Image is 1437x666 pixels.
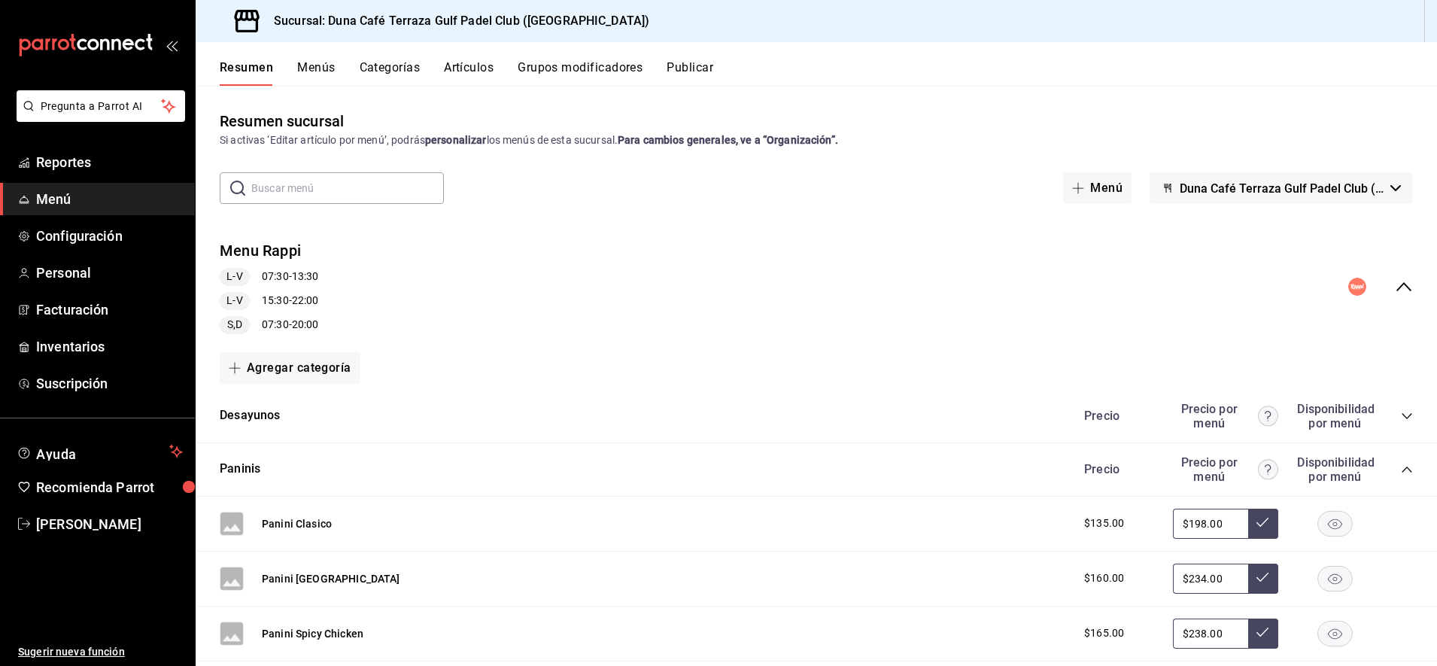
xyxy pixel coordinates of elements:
[251,173,444,203] input: Buscar menú
[221,317,248,333] span: S,D
[36,152,183,172] span: Reportes
[220,316,318,334] div: 07:30 - 20:00
[1173,509,1248,539] input: Sin ajuste
[360,60,421,86] button: Categorías
[220,60,273,86] button: Resumen
[262,571,400,586] button: Panini [GEOGRAPHIC_DATA]
[1069,409,1165,423] div: Precio
[220,240,301,262] button: Menu Rappi
[444,60,494,86] button: Artículos
[220,352,360,384] button: Agregar categoría
[220,293,248,309] span: L-V
[1069,462,1165,476] div: Precio
[667,60,713,86] button: Publicar
[518,60,643,86] button: Grupos modificadores
[36,300,183,320] span: Facturación
[220,292,318,310] div: 15:30 - 22:00
[1401,464,1413,476] button: collapse-category-row
[220,110,344,132] div: Resumen sucursal
[297,60,335,86] button: Menús
[1173,564,1248,594] input: Sin ajuste
[1297,402,1372,430] div: Disponibilidad por menú
[36,189,183,209] span: Menú
[36,373,183,394] span: Suscripción
[220,132,1413,148] div: Si activas ‘Editar artículo por menú’, podrás los menús de esta sucursal.
[1180,181,1384,196] span: Duna Café Terraza Gulf Padel Club ([GEOGRAPHIC_DATA])
[220,461,260,478] button: Paninis
[196,228,1437,346] div: collapse-menu-row
[1297,455,1372,484] div: Disponibilidad por menú
[17,90,185,122] button: Pregunta a Parrot AI
[262,626,363,641] button: Panini Spicy Chicken
[1401,410,1413,422] button: collapse-category-row
[18,644,183,660] span: Sugerir nueva función
[1063,172,1132,204] button: Menú
[220,407,281,424] button: Desayunos
[425,134,487,146] strong: personalizar
[36,514,183,534] span: [PERSON_NAME]
[220,268,318,286] div: 07:30 - 13:30
[262,516,332,531] button: Panini Clasico
[262,12,649,30] h3: Sucursal: Duna Café Terraza Gulf Padel Club ([GEOGRAPHIC_DATA])
[1173,455,1278,484] div: Precio por menú
[36,263,183,283] span: Personal
[1173,402,1278,430] div: Precio por menú
[1084,625,1124,641] span: $165.00
[618,134,838,146] strong: Para cambios generales, ve a “Organización”.
[36,442,163,461] span: Ayuda
[11,109,185,125] a: Pregunta a Parrot AI
[1173,619,1248,649] input: Sin ajuste
[36,226,183,246] span: Configuración
[220,269,248,284] span: L-V
[166,39,178,51] button: open_drawer_menu
[1084,570,1124,586] span: $160.00
[1150,172,1413,204] button: Duna Café Terraza Gulf Padel Club ([GEOGRAPHIC_DATA])
[36,477,183,497] span: Recomienda Parrot
[220,60,1437,86] div: navigation tabs
[1084,515,1124,531] span: $135.00
[41,99,162,114] span: Pregunta a Parrot AI
[36,336,183,357] span: Inventarios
